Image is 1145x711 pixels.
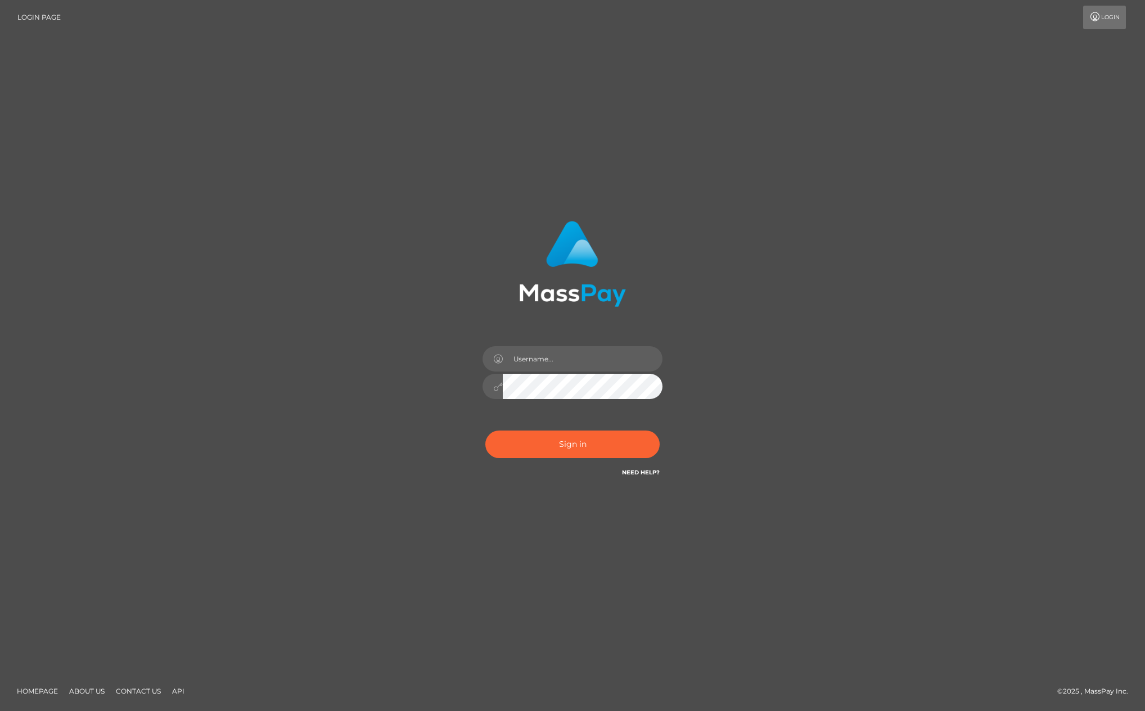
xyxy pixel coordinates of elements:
[622,469,660,476] a: Need Help?
[17,6,61,29] a: Login Page
[1057,685,1137,698] div: © 2025 , MassPay Inc.
[519,221,626,307] img: MassPay Login
[1083,6,1126,29] a: Login
[503,346,662,372] input: Username...
[111,682,165,700] a: Contact Us
[12,682,62,700] a: Homepage
[65,682,109,700] a: About Us
[168,682,189,700] a: API
[485,431,660,458] button: Sign in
